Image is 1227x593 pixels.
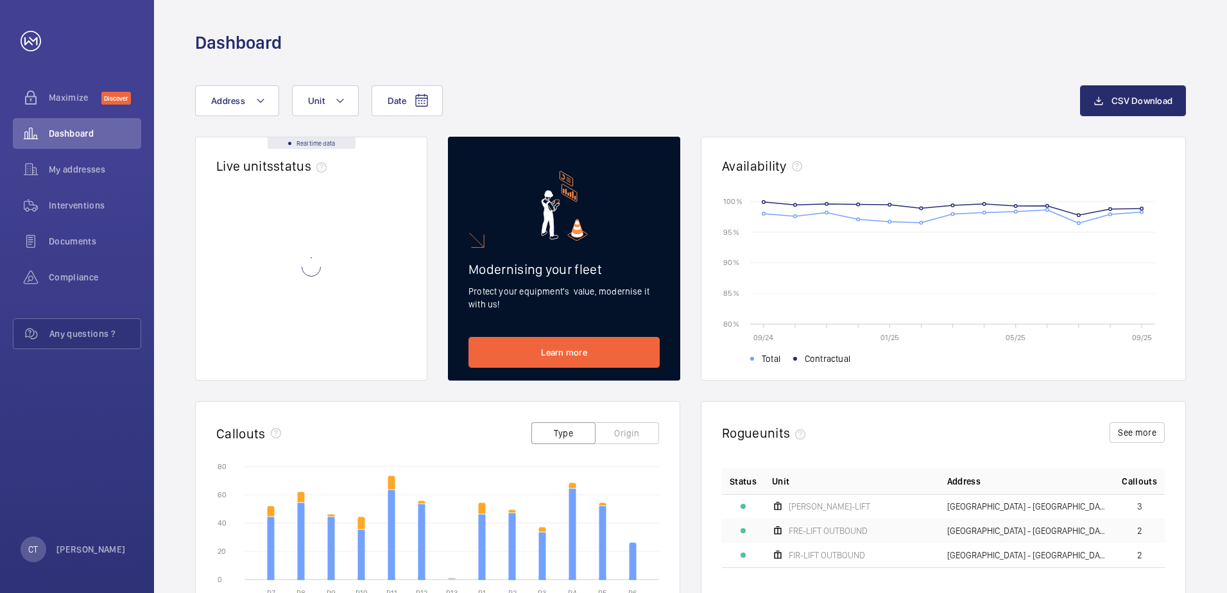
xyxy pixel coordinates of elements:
[218,490,227,499] text: 60
[49,235,141,248] span: Documents
[468,261,660,277] h2: Modernising your fleet
[49,163,141,176] span: My addresses
[1080,85,1186,116] button: CSV Download
[1111,96,1172,106] span: CSV Download
[723,319,739,328] text: 80 %
[723,258,739,267] text: 90 %
[723,227,739,236] text: 95 %
[531,422,596,444] button: Type
[1006,333,1025,342] text: 05/25
[49,91,101,104] span: Maximize
[1110,422,1165,443] button: See more
[947,526,1107,535] span: [GEOGRAPHIC_DATA] - [GEOGRAPHIC_DATA],
[1137,551,1142,560] span: 2
[595,422,659,444] button: Origin
[789,551,865,560] span: FIR-LIFT OUTBOUND
[722,425,811,441] h2: Rogue
[722,158,787,174] h2: Availability
[292,85,359,116] button: Unit
[308,96,325,106] span: Unit
[762,352,780,365] span: Total
[880,333,899,342] text: 01/25
[49,327,141,340] span: Any questions ?
[56,543,126,556] p: [PERSON_NAME]
[1122,475,1157,488] span: Callouts
[218,462,227,471] text: 80
[49,127,141,140] span: Dashboard
[772,475,789,488] span: Unit
[216,158,332,174] h2: Live units
[28,543,38,556] p: CT
[372,85,443,116] button: Date
[1137,526,1142,535] span: 2
[723,196,742,205] text: 100 %
[789,526,868,535] span: FRE-LIFT OUTBOUND
[760,425,811,441] span: units
[218,547,226,556] text: 20
[195,31,282,55] h1: Dashboard
[49,199,141,212] span: Interventions
[468,337,660,368] a: Learn more
[268,137,356,149] div: Real time data
[1132,333,1152,342] text: 09/25
[789,502,870,511] span: [PERSON_NAME]-LIFT
[468,285,660,311] p: Protect your equipment's value, modernise it with us!
[947,502,1107,511] span: [GEOGRAPHIC_DATA] - [GEOGRAPHIC_DATA],
[101,92,131,105] span: Discover
[49,271,141,284] span: Compliance
[947,551,1107,560] span: [GEOGRAPHIC_DATA] - [GEOGRAPHIC_DATA],
[195,85,279,116] button: Address
[541,171,588,241] img: marketing-card.svg
[216,425,266,442] h2: Callouts
[805,352,850,365] span: Contractual
[947,475,981,488] span: Address
[218,519,227,528] text: 40
[218,575,222,584] text: 0
[1137,502,1142,511] span: 3
[388,96,406,106] span: Date
[211,96,245,106] span: Address
[723,289,739,298] text: 85 %
[273,158,332,174] span: status
[753,333,773,342] text: 09/24
[730,475,757,488] p: Status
